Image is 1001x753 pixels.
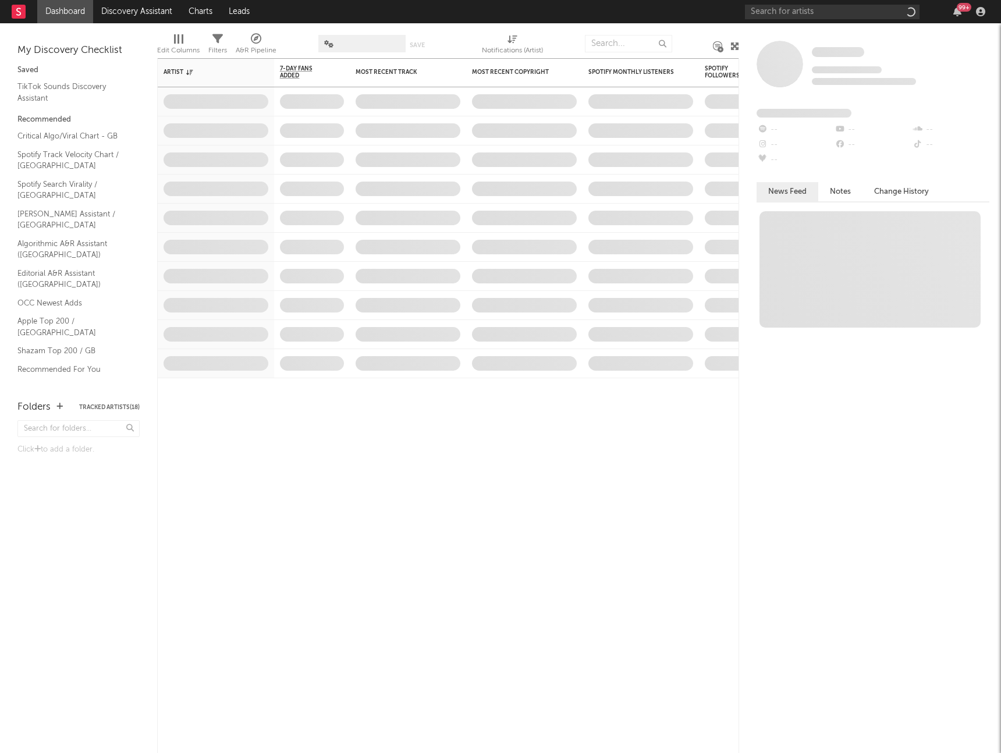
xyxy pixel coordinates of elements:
[17,443,140,457] div: Click to add a folder.
[17,148,128,172] a: Spotify Track Velocity Chart / [GEOGRAPHIC_DATA]
[236,44,276,58] div: A&R Pipeline
[482,29,543,63] div: Notifications (Artist)
[17,420,140,437] input: Search for folders...
[79,404,140,410] button: Tracked Artists(18)
[17,267,128,291] a: Editorial A&R Assistant ([GEOGRAPHIC_DATA])
[17,113,140,127] div: Recommended
[757,137,834,152] div: --
[812,47,864,57] span: Some Artist
[834,122,911,137] div: --
[17,344,128,357] a: Shazam Top 200 / GB
[812,66,882,73] span: Tracking Since: [DATE]
[17,400,51,414] div: Folders
[236,29,276,63] div: A&R Pipeline
[757,109,851,118] span: Fans Added by Platform
[957,3,971,12] div: 99 +
[862,182,940,201] button: Change History
[745,5,920,19] input: Search for artists
[757,122,834,137] div: --
[17,237,128,261] a: Algorithmic A&R Assistant ([GEOGRAPHIC_DATA])
[208,29,227,63] div: Filters
[17,44,140,58] div: My Discovery Checklist
[410,42,425,48] button: Save
[356,69,443,76] div: Most Recent Track
[912,122,989,137] div: --
[912,137,989,152] div: --
[17,178,128,202] a: Spotify Search Virality / [GEOGRAPHIC_DATA]
[17,208,128,232] a: [PERSON_NAME] Assistant / [GEOGRAPHIC_DATA]
[588,69,676,76] div: Spotify Monthly Listeners
[757,152,834,168] div: --
[757,182,818,201] button: News Feed
[157,29,200,63] div: Edit Columns
[818,182,862,201] button: Notes
[17,63,140,77] div: Saved
[164,69,251,76] div: Artist
[208,44,227,58] div: Filters
[834,137,911,152] div: --
[812,78,916,85] span: 0 fans last week
[17,297,128,310] a: OCC Newest Adds
[705,65,746,79] div: Spotify Followers
[17,130,128,143] a: Critical Algo/Viral Chart - GB
[17,363,128,376] a: Recommended For You
[585,35,672,52] input: Search...
[953,7,961,16] button: 99+
[472,69,559,76] div: Most Recent Copyright
[812,47,864,58] a: Some Artist
[157,44,200,58] div: Edit Columns
[17,80,128,104] a: TikTok Sounds Discovery Assistant
[280,65,326,79] span: 7-Day Fans Added
[17,315,128,339] a: Apple Top 200 / [GEOGRAPHIC_DATA]
[482,44,543,58] div: Notifications (Artist)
